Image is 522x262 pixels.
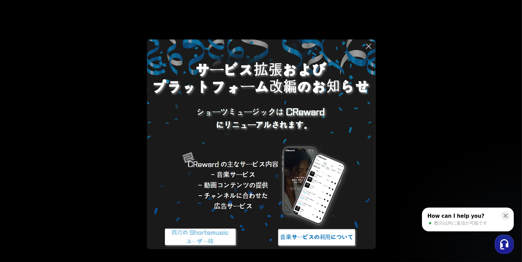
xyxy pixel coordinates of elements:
[17,216,30,221] span: ホーム
[58,216,74,222] span: チャット
[2,206,45,223] a: ホーム
[105,216,113,221] span: 設定
[88,206,131,223] a: 設定
[45,206,88,223] a: チャット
